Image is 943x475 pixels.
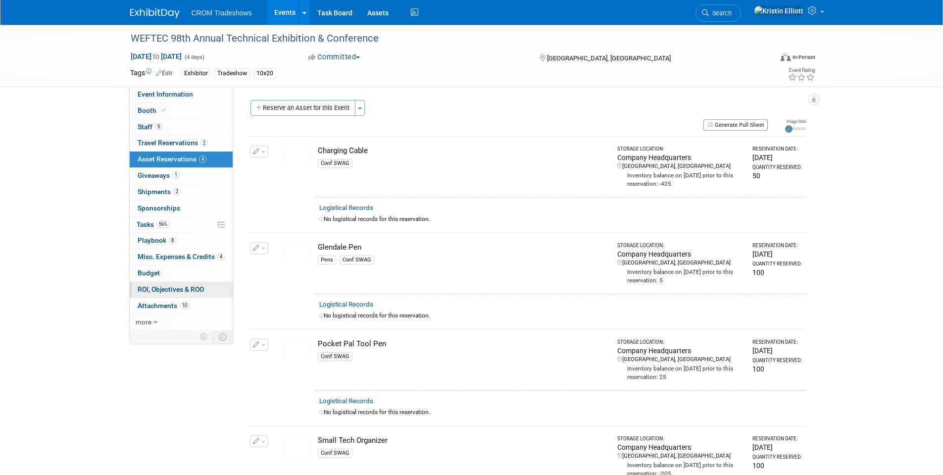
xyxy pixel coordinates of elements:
[752,339,801,346] div: Reservation Date:
[172,171,180,179] span: 1
[781,53,791,61] img: Format-Inperson.png
[156,70,172,77] a: Edit
[617,170,744,188] div: Inventory balance on [DATE] prior to this reservation: -425
[192,9,252,17] span: CROM Tradeshows
[212,330,233,343] td: Toggle Event Tabs
[138,123,162,131] span: Staff
[340,256,374,264] div: Conf SWAG
[217,253,225,261] span: 4
[130,168,233,184] a: Giveaways1
[130,315,233,330] a: more
[318,242,608,253] div: Glendale Pen
[617,364,744,381] div: Inventory balance on [DATE] prior to this reservation: 25
[250,100,355,116] button: Reserve an Asset for this Event
[318,256,336,264] div: Pens
[752,435,801,442] div: Reservation Date:
[703,119,768,131] button: Generate Pull Sheet
[318,352,352,361] div: Conf SWAG
[156,220,170,228] span: 56%
[752,171,801,181] div: 50
[283,242,311,264] img: View Images
[752,357,801,364] div: Quantity Reserved:
[617,339,744,346] div: Storage Location:
[130,282,233,298] a: ROI, Objectives & ROO
[161,107,166,113] i: Booth reservation complete
[138,302,190,310] span: Attachments
[130,103,233,119] a: Booth
[130,152,233,167] a: Asset Reservations4
[617,146,744,153] div: Storage Location:
[138,236,176,244] span: Playbook
[130,233,233,249] a: Playbook8
[318,146,608,156] div: Charging Cable
[151,53,161,60] span: to
[752,249,801,259] div: [DATE]
[318,435,608,446] div: Small Tech Organizer
[136,318,151,326] span: more
[173,188,181,195] span: 2
[169,237,176,244] span: 8
[305,52,364,62] button: Committed
[130,249,233,265] a: Misc. Expenses & Credits4
[130,52,182,61] span: [DATE] [DATE]
[130,87,233,103] a: Event Information
[138,188,181,196] span: Shipments
[283,339,311,361] img: View Images
[547,54,671,62] span: [GEOGRAPHIC_DATA], [GEOGRAPHIC_DATA]
[130,119,233,135] a: Staff5
[318,449,352,458] div: Conf SWAG
[127,30,757,48] div: WEFTEC 98th Annual Technical Exhibition & Conference
[617,153,744,162] div: Company Headquarters
[752,364,801,374] div: 100
[752,242,801,249] div: Reservation Date:
[214,68,250,79] div: Tradeshow
[617,249,744,259] div: Company Headquarters
[319,301,373,308] a: Logistical Records
[695,4,741,22] a: Search
[617,356,744,364] div: [GEOGRAPHIC_DATA], [GEOGRAPHIC_DATA]
[617,435,744,442] div: Storage Location:
[283,146,311,167] img: View Images
[318,339,608,349] div: Pocket Pal Tool Pen
[130,135,233,151] a: Travel Reservations2
[200,139,208,147] span: 2
[130,265,233,281] a: Budget
[752,461,801,471] div: 100
[752,164,801,171] div: Quantity Reserved:
[319,204,373,211] a: Logistical Records
[155,123,162,130] span: 5
[617,267,744,285] div: Inventory balance on [DATE] prior to this reservation: 5
[754,5,804,16] img: Kristin Elliott
[137,220,170,228] span: Tasks
[138,204,180,212] span: Sponsorships
[752,346,801,356] div: [DATE]
[138,285,204,293] span: ROI, Objectives & ROO
[319,312,802,320] div: No logistical records for this reservation.
[138,253,225,261] span: Misc. Expenses & Credits
[617,452,744,460] div: [GEOGRAPHIC_DATA], [GEOGRAPHIC_DATA]
[138,155,206,163] span: Asset Reservations
[130,201,233,216] a: Sponsorships
[180,302,190,309] span: 10
[319,408,802,417] div: No logistical records for this reservation.
[138,139,208,147] span: Travel Reservations
[752,153,801,162] div: [DATE]
[138,106,168,114] span: Booth
[130,298,233,314] a: Attachments10
[788,68,815,73] div: Event Rating
[199,156,206,163] span: 4
[785,118,806,124] div: Image Size
[319,397,373,405] a: Logistical Records
[617,442,744,452] div: Company Headquarters
[138,90,193,98] span: Event Information
[138,269,160,277] span: Budget
[130,8,180,18] img: ExhibitDay
[184,54,204,60] span: (4 days)
[709,9,732,17] span: Search
[617,162,744,170] div: [GEOGRAPHIC_DATA], [GEOGRAPHIC_DATA]
[318,159,352,168] div: Conf SWAG
[752,454,801,461] div: Quantity Reserved:
[253,68,276,79] div: 10x20
[752,261,801,267] div: Quantity Reserved:
[283,435,311,457] img: View Images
